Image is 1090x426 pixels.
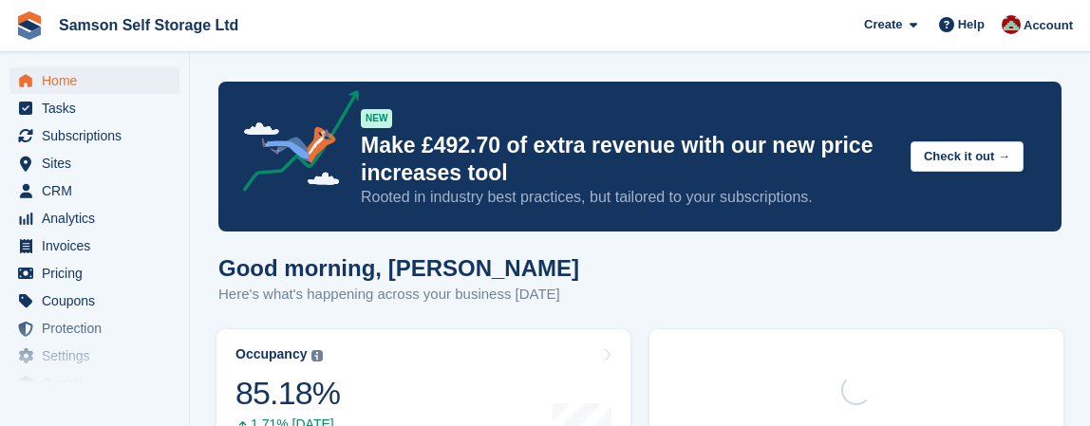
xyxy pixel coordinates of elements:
[42,205,156,232] span: Analytics
[42,122,156,149] span: Subscriptions
[42,232,156,259] span: Invoices
[361,187,895,208] p: Rooted in industry best practices, but tailored to your subscriptions.
[9,232,179,259] a: menu
[42,343,156,369] span: Settings
[1024,16,1073,35] span: Account
[42,315,156,342] span: Protection
[9,122,179,149] a: menu
[911,141,1024,173] button: Check it out →
[864,15,902,34] span: Create
[218,255,579,281] h1: Good morning, [PERSON_NAME]
[1002,15,1021,34] img: Ian
[51,9,246,41] a: Samson Self Storage Ltd
[42,287,156,314] span: Coupons
[42,67,156,94] span: Home
[42,177,156,204] span: CRM
[42,260,156,287] span: Pricing
[235,346,307,362] div: Occupancy
[227,90,360,198] img: price-adjustments-announcement-icon-8257ccfd72463d97f412b2fc003d46551f7dbcb40ab6d574587a9cd5c0d94...
[9,370,179,397] a: menu
[311,350,323,361] img: icon-info-grey-7440780725fd019a000dd9b08b2336e03edf1995a4989e88bcd33f0948082b44.svg
[9,260,179,287] a: menu
[9,315,179,342] a: menu
[42,95,156,121] span: Tasks
[15,11,44,40] img: stora-icon-8386f47178a22dfd0bd8f6a31ec36ba5ce8667c1dd55bd0f319d3a0aa187defe.svg
[42,370,156,397] span: Capital
[9,287,179,314] a: menu
[235,374,340,413] div: 85.18%
[9,67,179,94] a: menu
[9,343,179,369] a: menu
[361,132,895,187] p: Make £492.70 of extra revenue with our new price increases tool
[958,15,985,34] span: Help
[9,95,179,121] a: menu
[218,284,579,306] p: Here's what's happening across your business [DATE]
[9,177,179,204] a: menu
[9,150,179,176] a: menu
[9,205,179,232] a: menu
[361,109,392,128] div: NEW
[42,150,156,176] span: Sites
